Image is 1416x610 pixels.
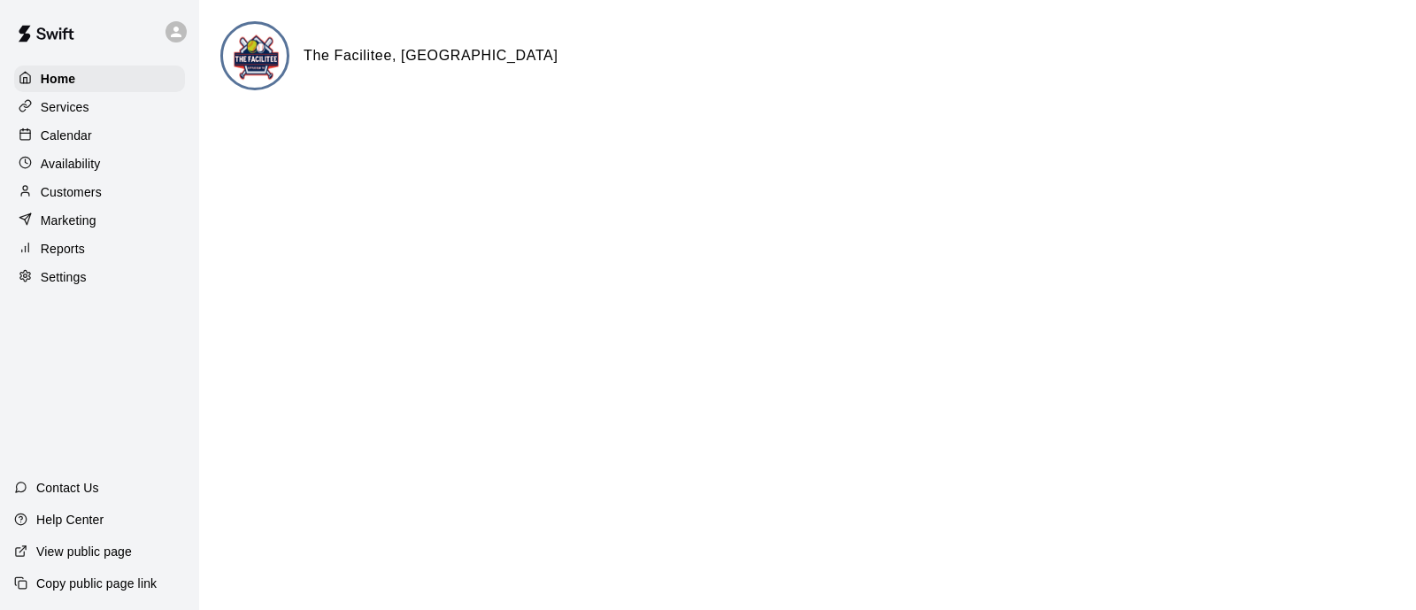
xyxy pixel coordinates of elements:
[14,264,185,290] a: Settings
[41,268,87,286] p: Settings
[41,70,76,88] p: Home
[304,44,558,67] h6: The Facilitee, [GEOGRAPHIC_DATA]
[41,98,89,116] p: Services
[14,151,185,177] a: Availability
[41,212,96,229] p: Marketing
[41,183,102,201] p: Customers
[36,479,99,497] p: Contact Us
[223,24,289,90] img: The Facilitee, Little Elm logo
[14,122,185,149] a: Calendar
[14,179,185,205] a: Customers
[14,94,185,120] a: Services
[36,511,104,529] p: Help Center
[41,240,85,258] p: Reports
[14,66,185,92] a: Home
[36,543,132,560] p: View public page
[41,155,101,173] p: Availability
[41,127,92,144] p: Calendar
[14,236,185,262] a: Reports
[14,207,185,234] a: Marketing
[36,575,157,592] p: Copy public page link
